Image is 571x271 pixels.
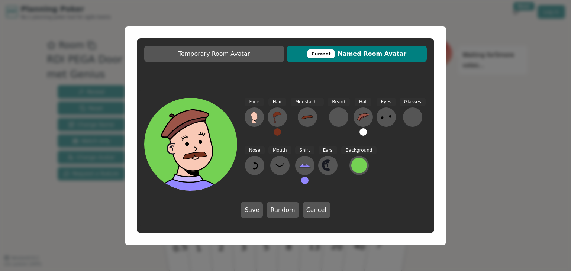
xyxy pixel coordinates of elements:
[267,202,299,218] button: Random
[303,202,330,218] button: Cancel
[245,146,265,155] span: Nose
[287,46,427,62] button: CurrentNamed Room Avatar
[268,98,287,106] span: Hair
[148,49,280,58] span: Temporary Room Avatar
[307,49,335,58] div: This avatar will be displayed in dedicated rooms
[241,202,263,218] button: Save
[295,146,314,155] span: Shirt
[377,98,396,106] span: Eyes
[319,146,337,155] span: Ears
[341,146,377,155] span: Background
[291,49,423,58] span: Named Room Avatar
[291,98,324,106] span: Moustache
[245,98,264,106] span: Face
[144,46,284,62] button: Temporary Room Avatar
[268,146,291,155] span: Mouth
[328,98,349,106] span: Beard
[355,98,371,106] span: Hat
[400,98,426,106] span: Glasses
